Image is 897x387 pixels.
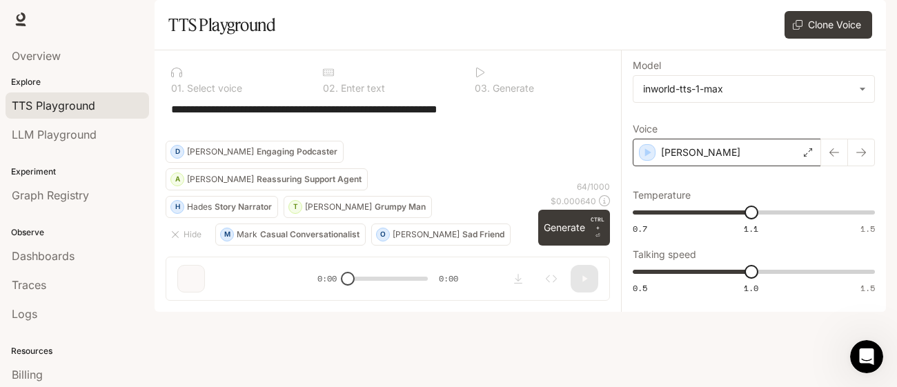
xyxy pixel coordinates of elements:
[260,230,359,239] p: Casual Conversationalist
[237,230,257,239] p: Mark
[257,175,362,183] p: Reassuring Support Agent
[166,224,210,246] button: Hide
[338,83,385,93] p: Enter text
[184,83,242,93] p: Select voice
[633,76,874,102] div: inworld-tts-1-max
[633,124,658,134] p: Voice
[289,196,302,218] div: T
[661,146,740,159] p: [PERSON_NAME]
[171,83,184,93] p: 0 1 .
[171,196,184,218] div: H
[323,83,338,93] p: 0 2 .
[462,230,504,239] p: Sad Friend
[168,11,275,39] h1: TTS Playground
[475,83,490,93] p: 0 3 .
[633,282,647,294] span: 0.5
[490,83,534,93] p: Generate
[377,224,389,246] div: O
[375,203,426,211] p: Grumpy Man
[257,148,337,156] p: Engaging Podcaster
[860,223,875,235] span: 1.5
[633,250,696,259] p: Talking speed
[643,82,852,96] div: inworld-tts-1-max
[785,11,872,39] button: Clone Voice
[744,282,758,294] span: 1.0
[633,190,691,200] p: Temperature
[215,203,272,211] p: Story Narrator
[166,196,278,218] button: HHadesStory Narrator
[171,168,184,190] div: A
[744,223,758,235] span: 1.1
[591,215,604,232] p: CTRL +
[166,168,368,190] button: A[PERSON_NAME]Reassuring Support Agent
[850,340,883,373] iframe: Intercom live chat
[538,210,610,246] button: GenerateCTRL +⏎
[166,141,344,163] button: D[PERSON_NAME]Engaging Podcaster
[187,148,254,156] p: [PERSON_NAME]
[215,224,366,246] button: MMarkCasual Conversationalist
[860,282,875,294] span: 1.5
[187,203,212,211] p: Hades
[591,215,604,240] p: ⏎
[393,230,460,239] p: [PERSON_NAME]
[371,224,511,246] button: O[PERSON_NAME]Sad Friend
[221,224,233,246] div: M
[284,196,432,218] button: T[PERSON_NAME]Grumpy Man
[171,141,184,163] div: D
[633,61,661,70] p: Model
[633,223,647,235] span: 0.7
[305,203,372,211] p: [PERSON_NAME]
[187,175,254,183] p: [PERSON_NAME]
